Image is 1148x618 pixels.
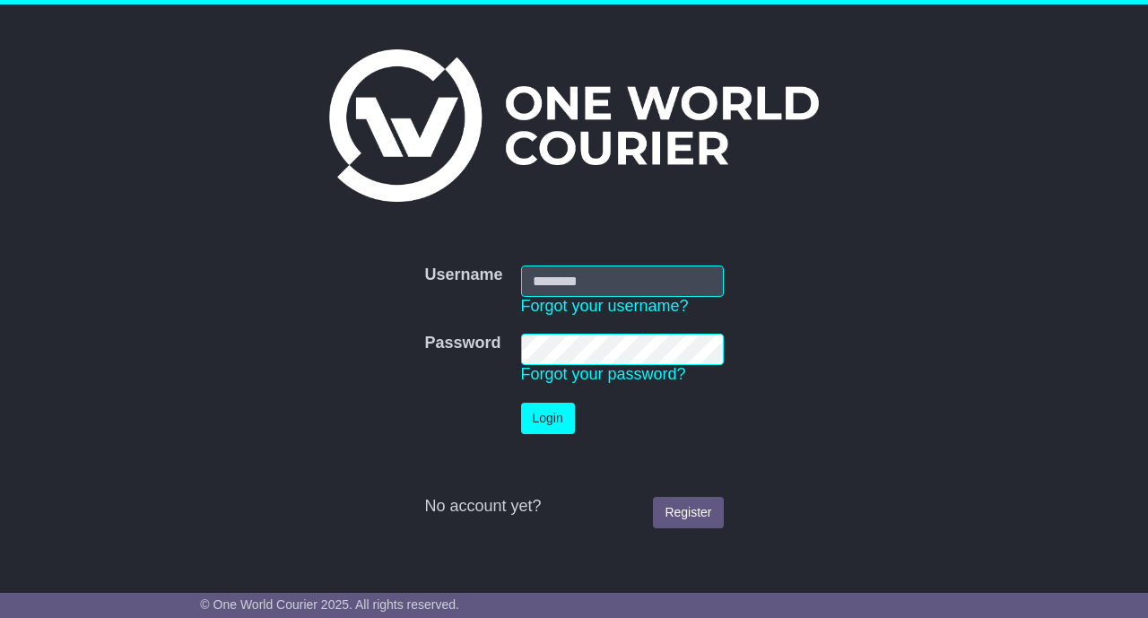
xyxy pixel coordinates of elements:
span: © One World Courier 2025. All rights reserved. [200,597,459,612]
a: Register [653,497,723,528]
a: Forgot your username? [521,297,689,315]
div: No account yet? [424,497,723,517]
img: One World [329,49,819,202]
label: Password [424,334,500,353]
button: Login [521,403,575,434]
a: Forgot your password? [521,365,686,383]
label: Username [424,265,502,285]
